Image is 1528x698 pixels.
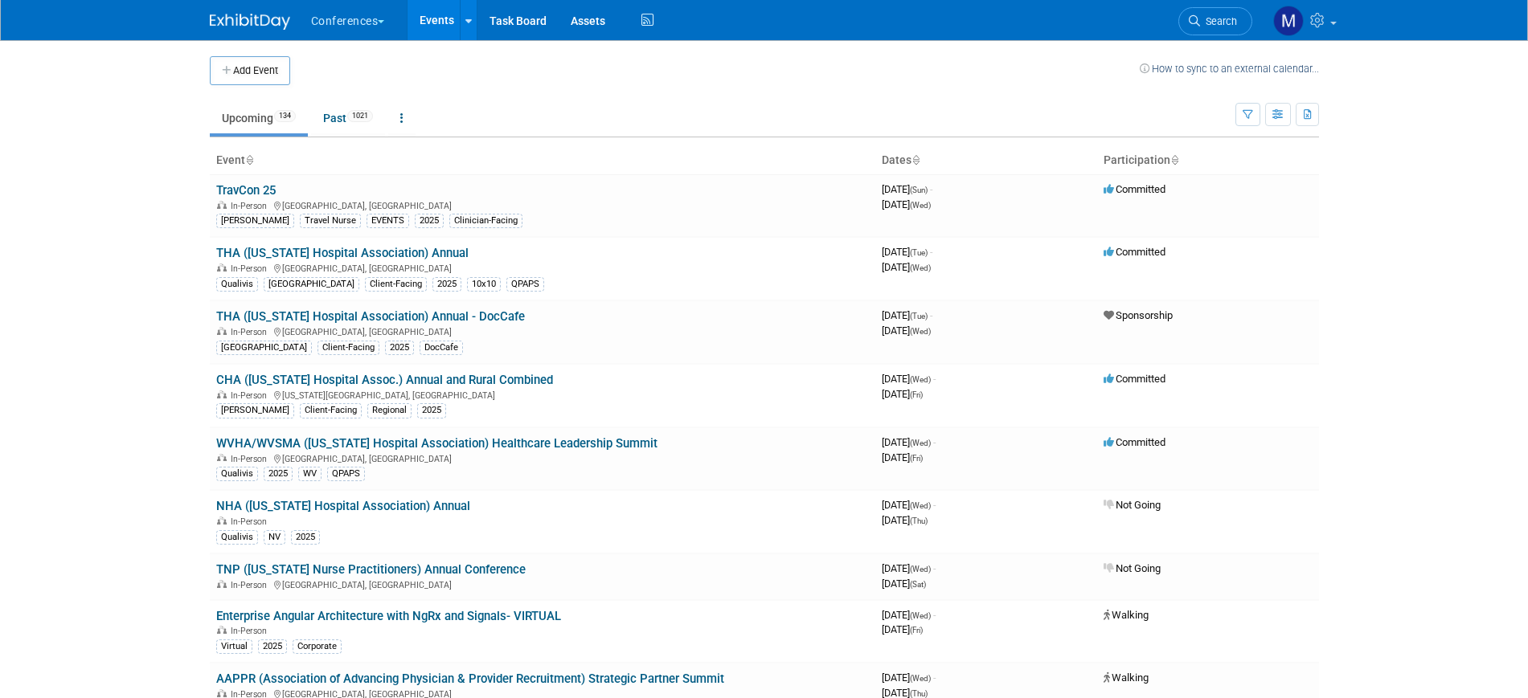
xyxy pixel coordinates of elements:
span: Sponsorship [1104,309,1173,321]
span: Committed [1104,246,1165,258]
div: 2025 [417,403,446,418]
div: Qualivis [216,277,258,292]
span: - [933,436,936,448]
div: 2025 [385,341,414,355]
span: (Wed) [910,263,931,272]
div: Qualivis [216,530,258,545]
a: THA ([US_STATE] Hospital Association) Annual - DocCafe [216,309,525,324]
img: In-Person Event [217,201,227,209]
span: [DATE] [882,499,936,511]
span: (Tue) [910,248,928,257]
span: (Fri) [910,454,923,463]
img: In-Person Event [217,516,227,525]
div: NV [264,530,285,545]
div: Qualivis [216,467,258,481]
span: Search [1200,15,1237,27]
a: Past1021 [311,103,385,133]
div: [GEOGRAPHIC_DATA] [216,341,312,355]
span: In-Person [231,327,272,337]
span: In-Person [231,454,272,464]
span: In-Person [231,516,272,527]
div: Client-Facing [365,277,427,292]
span: Not Going [1104,562,1161,574]
span: (Fri) [910,390,923,399]
span: [DATE] [882,198,931,210]
span: (Sat) [910,580,926,589]
span: - [930,183,932,195]
div: QPAPS [506,277,544,292]
span: (Sun) [910,186,928,194]
span: - [933,671,936,684]
span: Committed [1104,436,1165,448]
div: WV [298,467,322,481]
th: Event [210,147,875,174]
span: In-Person [231,580,272,590]
div: 2025 [258,639,287,654]
img: In-Person Event [217,263,227,271]
a: Sort by Event Name [245,153,253,166]
span: (Thu) [910,689,928,698]
span: (Wed) [910,611,931,620]
a: THA ([US_STATE] Hospital Association) Annual [216,246,469,260]
span: - [930,246,932,258]
span: Walking [1104,671,1149,684]
div: [PERSON_NAME] [216,403,294,418]
span: Committed [1104,183,1165,195]
span: (Thu) [910,516,928,525]
span: [DATE] [882,578,926,590]
div: 2025 [432,277,461,292]
span: [DATE] [882,562,936,574]
span: In-Person [231,390,272,401]
div: Travel Nurse [300,214,361,228]
div: EVENTS [367,214,409,228]
img: Marygrace LeGros [1273,6,1304,36]
span: [DATE] [882,246,932,258]
span: [DATE] [882,309,932,321]
img: In-Person Event [217,580,227,588]
span: (Wed) [910,501,931,510]
a: CHA ([US_STATE] Hospital Assoc.) Annual and Rural Combined [216,373,553,387]
span: (Wed) [910,565,931,574]
div: [US_STATE][GEOGRAPHIC_DATA], [GEOGRAPHIC_DATA] [216,388,869,401]
div: 2025 [415,214,444,228]
img: In-Person Event [217,390,227,398]
a: NHA ([US_STATE] Hospital Association) Annual [216,499,470,513]
div: [GEOGRAPHIC_DATA], [GEOGRAPHIC_DATA] [216,261,869,274]
span: [DATE] [882,436,936,448]
div: [GEOGRAPHIC_DATA], [GEOGRAPHIC_DATA] [216,198,869,211]
span: [DATE] [882,261,931,273]
img: In-Person Event [217,454,227,462]
span: (Wed) [910,439,931,447]
a: Search [1178,7,1252,35]
span: Not Going [1104,499,1161,511]
span: In-Person [231,201,272,211]
div: [GEOGRAPHIC_DATA], [GEOGRAPHIC_DATA] [216,451,869,464]
div: Client-Facing [317,341,379,355]
a: Sort by Participation Type [1170,153,1178,166]
span: In-Person [231,263,272,274]
span: 134 [274,110,296,122]
span: - [933,499,936,511]
span: (Wed) [910,674,931,683]
a: AAPPR (Association of Advancing Physician & Provider Recruitment) Strategic Partner Summit [216,671,724,686]
span: [DATE] [882,388,923,400]
span: - [933,373,936,385]
span: 1021 [347,110,373,122]
span: - [930,309,932,321]
span: (Wed) [910,327,931,336]
span: [DATE] [882,623,923,635]
span: [DATE] [882,609,936,621]
div: QPAPS [327,467,365,481]
span: (Tue) [910,312,928,320]
th: Participation [1097,147,1319,174]
div: Clinician-Facing [449,214,522,228]
div: 10x10 [467,277,501,292]
img: ExhibitDay [210,14,290,30]
a: WVHA/WVSMA ([US_STATE] Hospital Association) Healthcare Leadership Summit [216,436,657,451]
div: DocCafe [420,341,463,355]
span: [DATE] [882,514,928,526]
a: How to sync to an external calendar... [1140,63,1319,75]
img: In-Person Event [217,626,227,634]
span: [DATE] [882,451,923,463]
span: Walking [1104,609,1149,621]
